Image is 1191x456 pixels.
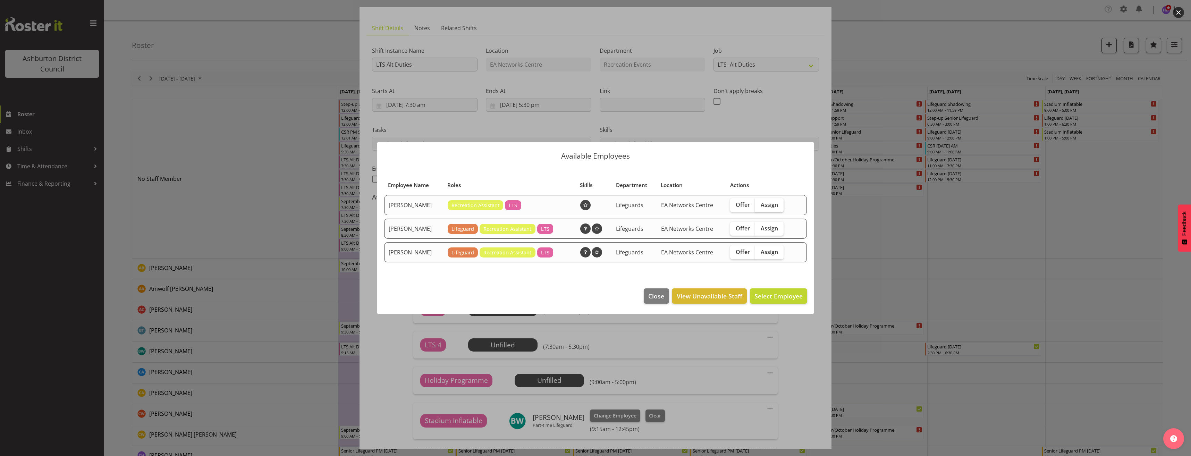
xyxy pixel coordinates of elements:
span: Assign [761,248,778,255]
button: View Unavailable Staff [672,288,746,304]
div: Actions [730,181,793,189]
span: Select Employee [754,292,803,300]
div: Roles [447,181,572,189]
td: [PERSON_NAME] [384,219,444,239]
span: EA Networks Centre [661,201,713,209]
span: Recreation Assistant [483,225,531,233]
td: [PERSON_NAME] [384,195,444,215]
img: help-xxl-2.png [1170,435,1177,442]
div: Location [661,181,722,189]
span: Feedback [1181,211,1188,236]
span: Lifeguard [451,249,474,256]
span: Lifeguards [616,201,643,209]
span: EA Networks Centre [661,225,713,233]
span: Assign [761,201,778,208]
span: LTS [509,202,517,209]
button: Close [644,288,669,304]
span: View Unavailable Staff [677,292,742,301]
span: Recreation Assistant [451,202,499,209]
div: Department [616,181,653,189]
span: Offer [736,248,750,255]
span: Lifeguard [451,225,474,233]
span: Assign [761,225,778,232]
span: Close [648,292,664,301]
div: Skills [580,181,608,189]
div: Employee Name [388,181,439,189]
span: Lifeguards [616,225,643,233]
span: LTS [541,225,549,233]
p: Available Employees [384,152,807,160]
span: LTS [541,249,549,256]
button: Select Employee [750,288,807,304]
span: EA Networks Centre [661,248,713,256]
td: [PERSON_NAME] [384,242,444,262]
span: Recreation Assistant [483,249,531,256]
span: Offer [736,201,750,208]
span: Offer [736,225,750,232]
button: Feedback - Show survey [1178,204,1191,252]
span: Lifeguards [616,248,643,256]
